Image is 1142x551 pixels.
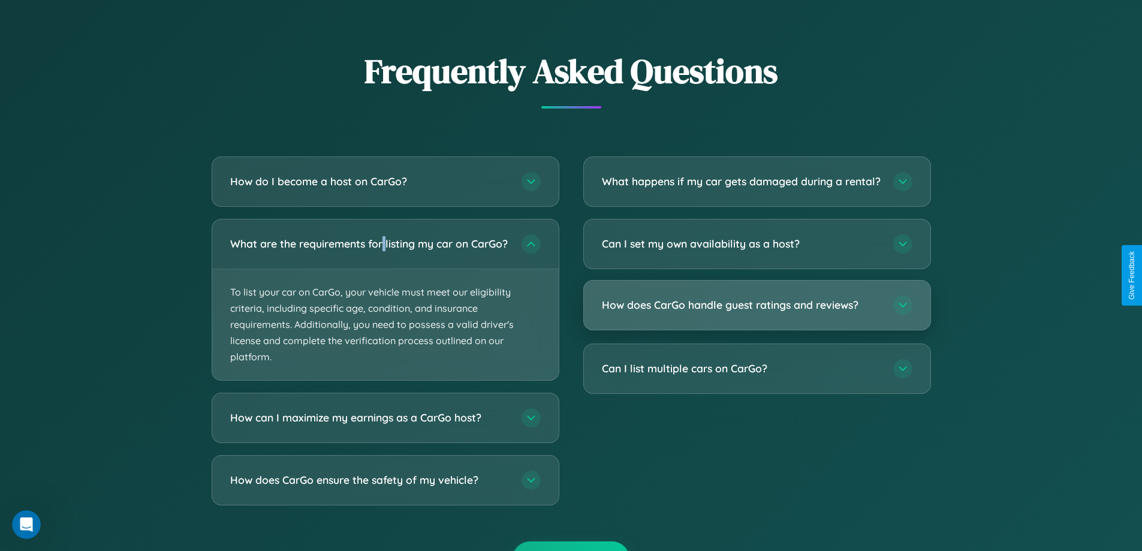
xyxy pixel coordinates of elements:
h3: What are the requirements for listing my car on CarGo? [230,236,510,251]
div: Give Feedback [1128,251,1136,300]
h3: How does CarGo handle guest ratings and reviews? [602,297,881,312]
h2: Frequently Asked Questions [212,48,931,94]
h3: How does CarGo ensure the safety of my vehicle? [230,473,510,488]
iframe: Intercom live chat [12,510,41,539]
h3: How can I maximize my earnings as a CarGo host? [230,411,510,426]
h3: What happens if my car gets damaged during a rental? [602,174,881,189]
p: To list your car on CarGo, your vehicle must meet our eligibility criteria, including specific ag... [212,269,559,381]
h3: How do I become a host on CarGo? [230,174,510,189]
h3: Can I set my own availability as a host? [602,236,881,251]
h3: Can I list multiple cars on CarGo? [602,361,881,376]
